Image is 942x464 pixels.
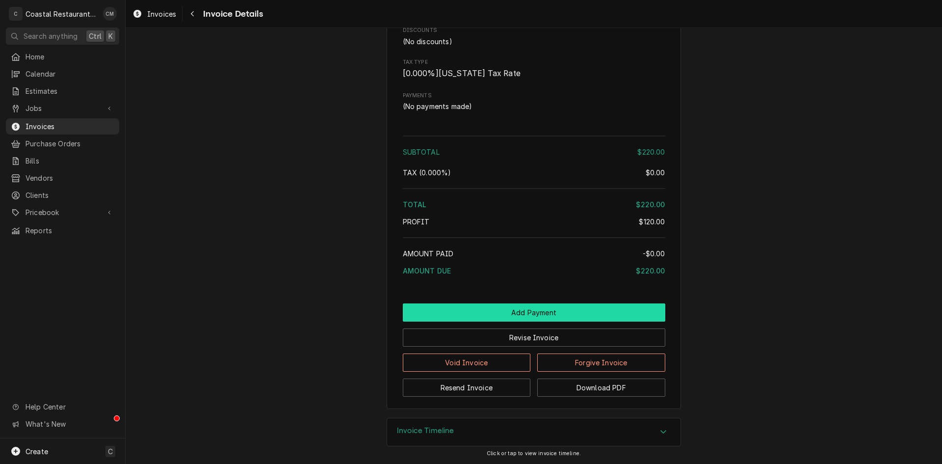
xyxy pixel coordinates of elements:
[6,153,119,169] a: Bills
[200,7,262,21] span: Invoice Details
[129,6,180,22] a: Invoices
[6,170,119,186] a: Vendors
[403,266,665,276] div: Amount Due
[403,328,665,347] button: Revise Invoice
[403,58,665,66] span: Tax Type
[6,118,119,135] a: Invoices
[387,418,681,446] div: Invoice Timeline
[403,199,665,210] div: Total
[26,173,114,183] span: Vendors
[637,147,665,157] div: $220.00
[403,27,665,34] span: Discounts
[403,69,521,78] span: [ 0.000 %] [US_STATE] Tax Rate
[6,416,119,432] a: Go to What's New
[6,399,119,415] a: Go to Help Center
[397,426,454,436] h3: Invoice Timeline
[403,58,665,80] div: Tax Type
[26,207,100,218] span: Pricebook
[403,148,440,156] span: Subtotal
[26,225,114,236] span: Reports
[26,86,114,96] span: Estimates
[403,36,665,47] div: Discounts List
[6,66,119,82] a: Calendar
[403,249,454,258] span: Amount Paid
[646,167,665,178] div: $0.00
[403,354,531,372] button: Void Invoice
[403,92,665,100] label: Payments
[403,303,665,322] button: Add Payment
[537,379,665,397] button: Download PDF
[639,217,665,227] div: $120.00
[403,303,665,322] div: Button Group Row
[403,168,451,177] span: Tax ( 0.000% )
[24,31,78,41] span: Search anything
[387,418,680,446] button: Accordion Details Expand Trigger
[26,69,114,79] span: Calendar
[403,372,665,397] div: Button Group Row
[26,402,113,412] span: Help Center
[403,132,665,283] div: Amount Summary
[6,49,119,65] a: Home
[537,354,665,372] button: Forgive Invoice
[26,419,113,429] span: What's New
[403,218,430,226] span: Profit
[403,267,451,275] span: Amount Due
[6,27,119,45] button: Search anythingCtrlK
[184,6,200,22] button: Navigate back
[403,147,665,157] div: Subtotal
[6,100,119,116] a: Go to Jobs
[403,322,665,347] div: Button Group Row
[26,52,114,62] span: Home
[26,121,114,132] span: Invoices
[643,248,665,259] div: -$0.00
[103,7,117,21] div: CM
[26,447,48,456] span: Create
[636,266,665,276] div: $220.00
[26,138,114,149] span: Purchase Orders
[403,68,665,80] span: Tax Type
[6,187,119,203] a: Clients
[636,199,665,210] div: $220.00
[26,190,114,200] span: Clients
[403,200,427,209] span: Total
[6,83,119,99] a: Estimates
[108,31,113,41] span: K
[403,347,665,372] div: Button Group Row
[6,136,119,152] a: Purchase Orders
[487,450,581,457] span: Click or tap to view invoice timeline.
[9,7,23,21] div: C
[403,248,665,259] div: Amount Paid
[147,9,176,19] span: Invoices
[103,7,117,21] div: Chad McMaster's Avatar
[6,204,119,220] a: Go to Pricebook
[89,31,102,41] span: Ctrl
[403,303,665,397] div: Button Group
[108,446,113,457] span: C
[26,103,100,113] span: Jobs
[6,222,119,239] a: Reports
[26,9,98,19] div: Coastal Restaurant Repair
[26,156,114,166] span: Bills
[403,27,665,46] div: Discounts
[403,167,665,178] div: Tax
[403,379,531,397] button: Resend Invoice
[403,217,665,227] div: Profit
[387,418,680,446] div: Accordion Header
[403,92,665,111] div: Payments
